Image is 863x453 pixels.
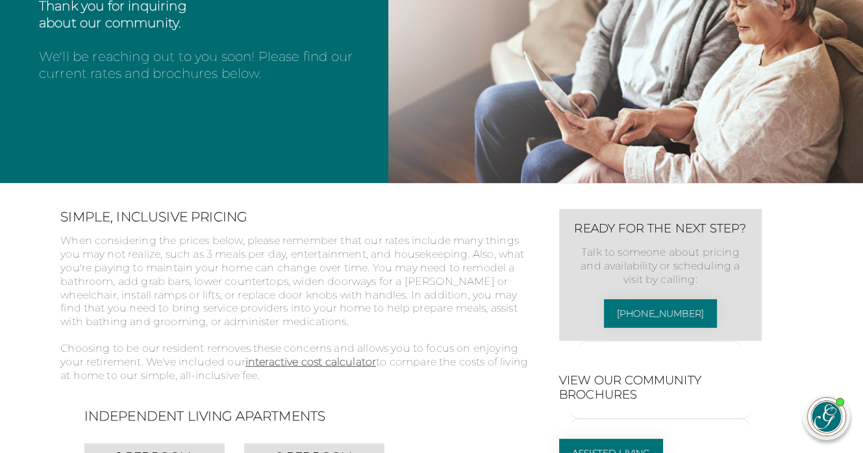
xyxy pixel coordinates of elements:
a: interactive cost calculator [245,356,376,368]
p: Choosing to be our resident removes these concerns and allows you to focus on enjoying your retir... [60,342,533,382]
p: When considering the prices below, please remember that our rates include many things you may not... [60,234,533,342]
h3: Ready for the next step? [572,222,749,236]
iframe: iframe [606,204,850,380]
h3: View Our Community Brochures [559,374,762,402]
a: [PHONE_NUMBER] [604,299,717,328]
h2: Independent Living Apartments [84,408,326,424]
strong: Simple, Inclusive Pricing [60,209,247,225]
p: Talk to someone about pricing and availability or scheduling a visit by calling: [572,246,749,286]
img: avatar [808,398,845,435]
